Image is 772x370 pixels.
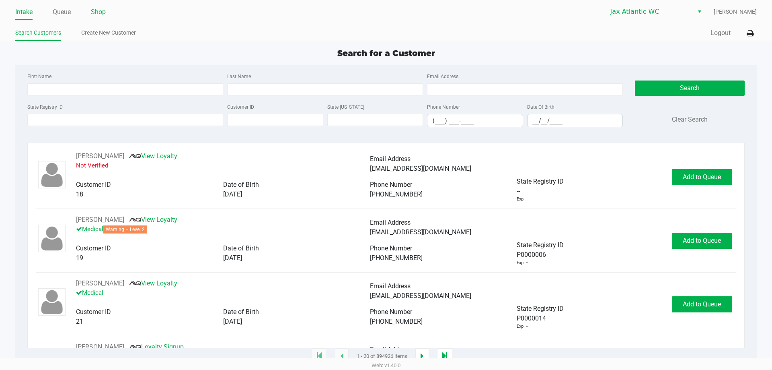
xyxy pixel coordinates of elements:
[76,279,124,288] button: See customer info
[517,314,546,323] span: P0000014
[370,190,423,198] span: [PHONE_NUMBER]
[372,362,400,368] span: Web: v1.40.0
[76,190,83,198] span: 18
[427,114,523,127] kendo-maskedtextbox: Format: (999) 999-9999
[517,196,528,203] div: Exp: --
[370,292,471,300] span: [EMAIL_ADDRESS][DOMAIN_NAME]
[53,6,71,18] a: Queue
[694,4,705,19] button: Select
[427,114,523,127] input: Format: (999) 999-9999
[76,244,111,252] span: Customer ID
[129,279,177,287] a: View Loyalty
[76,181,111,188] span: Customer ID
[223,181,259,188] span: Date of Birth
[672,115,708,124] button: Clear Search
[15,28,61,38] a: Search Customers
[517,323,528,330] div: Exp: --
[517,178,564,185] span: State Registry ID
[76,215,124,225] button: See customer info
[415,348,429,364] app-submit-button: Next
[27,103,63,111] label: State Registry ID
[27,73,51,80] label: First Name
[427,73,458,80] label: Email Address
[714,8,757,16] span: [PERSON_NAME]
[527,103,554,111] label: Date Of Birth
[76,342,124,352] button: See customer info
[683,237,721,244] span: Add to Queue
[129,343,184,351] a: Loyalty Signup
[76,288,370,298] p: Medical
[335,348,349,364] app-submit-button: Previous
[357,352,407,360] span: 1 - 20 of 894926 items
[710,28,731,38] button: Logout
[312,348,327,364] app-submit-button: Move to first page
[223,244,259,252] span: Date of Birth
[91,6,106,18] a: Shop
[370,219,411,226] span: Email Address
[635,81,744,96] button: Search
[437,348,452,364] app-submit-button: Move to last page
[76,151,124,161] button: See customer info
[517,186,520,196] span: --
[517,305,564,312] span: State Registry ID
[227,73,251,80] label: Last Name
[528,114,623,127] input: Format: MM/DD/YYYY
[672,233,732,249] button: Add to Queue
[427,103,460,111] label: Phone Number
[370,155,411,163] span: Email Address
[76,161,370,170] p: Not Verified
[370,181,412,188] span: Phone Number
[103,225,147,234] span: Warning – Level 2
[370,244,412,252] span: Phone Number
[683,173,721,181] span: Add to Queue
[517,241,564,249] span: State Registry ID
[129,216,177,223] a: View Loyalty
[223,254,242,262] span: [DATE]
[672,169,732,185] button: Add to Queue
[227,103,254,111] label: Customer ID
[517,250,546,260] span: P0000006
[517,260,528,267] div: Exp: --
[672,296,732,312] button: Add to Queue
[129,152,177,160] a: View Loyalty
[370,254,423,262] span: [PHONE_NUMBER]
[370,346,411,353] span: Email Address
[76,308,111,316] span: Customer ID
[683,300,721,308] span: Add to Queue
[15,6,33,18] a: Intake
[81,28,136,38] a: Create New Customer
[610,7,689,17] span: Jax Atlantic WC
[527,114,623,127] kendo-maskedtextbox: Format: MM/DD/YYYY
[76,225,370,234] p: Medical
[223,190,242,198] span: [DATE]
[337,48,435,58] span: Search for a Customer
[370,165,471,172] span: [EMAIL_ADDRESS][DOMAIN_NAME]
[327,103,364,111] label: State [US_STATE]
[223,308,259,316] span: Date of Birth
[370,228,471,236] span: [EMAIL_ADDRESS][DOMAIN_NAME]
[223,318,242,325] span: [DATE]
[370,282,411,290] span: Email Address
[76,254,83,262] span: 19
[370,308,412,316] span: Phone Number
[76,318,83,325] span: 21
[370,318,423,325] span: [PHONE_NUMBER]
